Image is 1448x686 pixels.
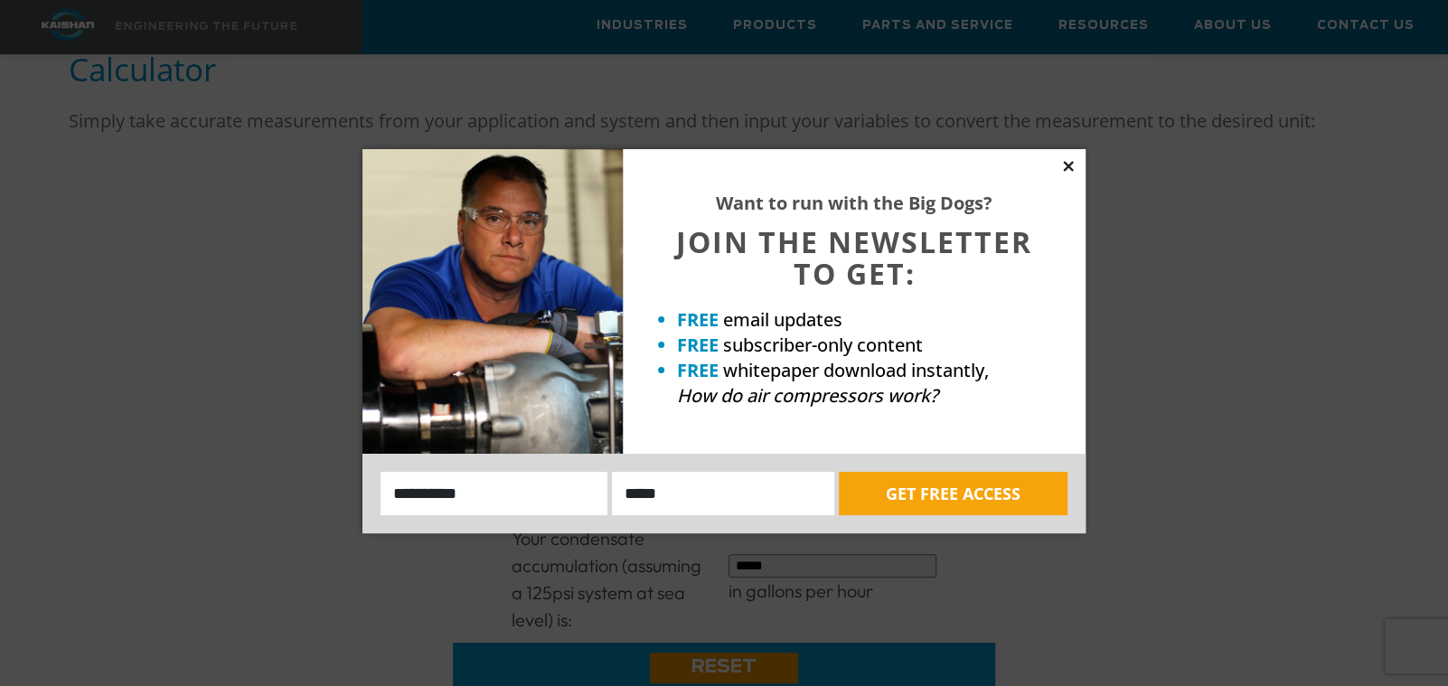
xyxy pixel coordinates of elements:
[612,472,834,515] input: Email
[677,383,938,408] em: How do air compressors work?
[716,191,992,215] strong: Want to run with the Big Dogs?
[1060,158,1077,174] button: Close
[723,333,923,357] span: subscriber-only content
[676,222,1032,293] span: JOIN THE NEWSLETTER TO GET:
[677,333,719,357] strong: FREE
[723,358,989,382] span: whitepaper download instantly,
[839,472,1067,515] button: GET FREE ACCESS
[677,358,719,382] strong: FREE
[381,472,607,515] input: Name:
[677,307,719,332] strong: FREE
[723,307,842,332] span: email updates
